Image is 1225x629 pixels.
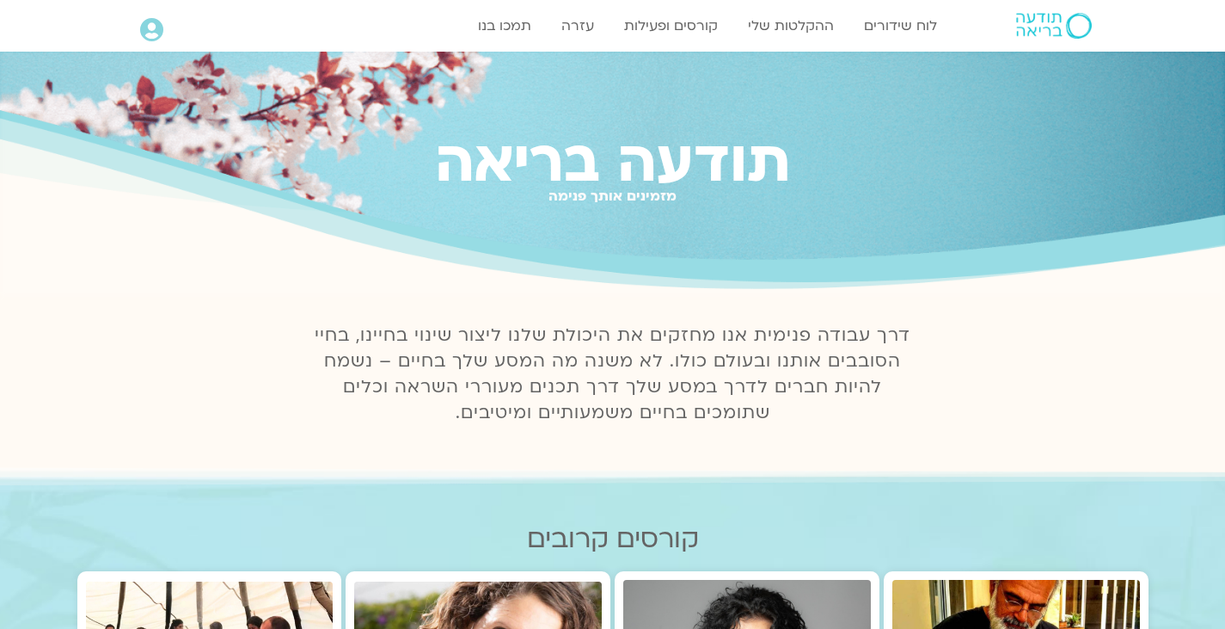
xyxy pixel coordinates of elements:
[616,9,726,42] a: קורסים ופעילות
[469,9,540,42] a: תמכו בנו
[1016,13,1092,39] img: תודעה בריאה
[553,9,603,42] a: עזרה
[305,323,921,426] p: דרך עבודה פנימית אנו מחזקים את היכולת שלנו ליצור שינוי בחיינו, בחיי הסובבים אותנו ובעולם כולו. לא...
[739,9,842,42] a: ההקלטות שלי
[77,524,1148,554] h2: קורסים קרובים
[855,9,946,42] a: לוח שידורים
